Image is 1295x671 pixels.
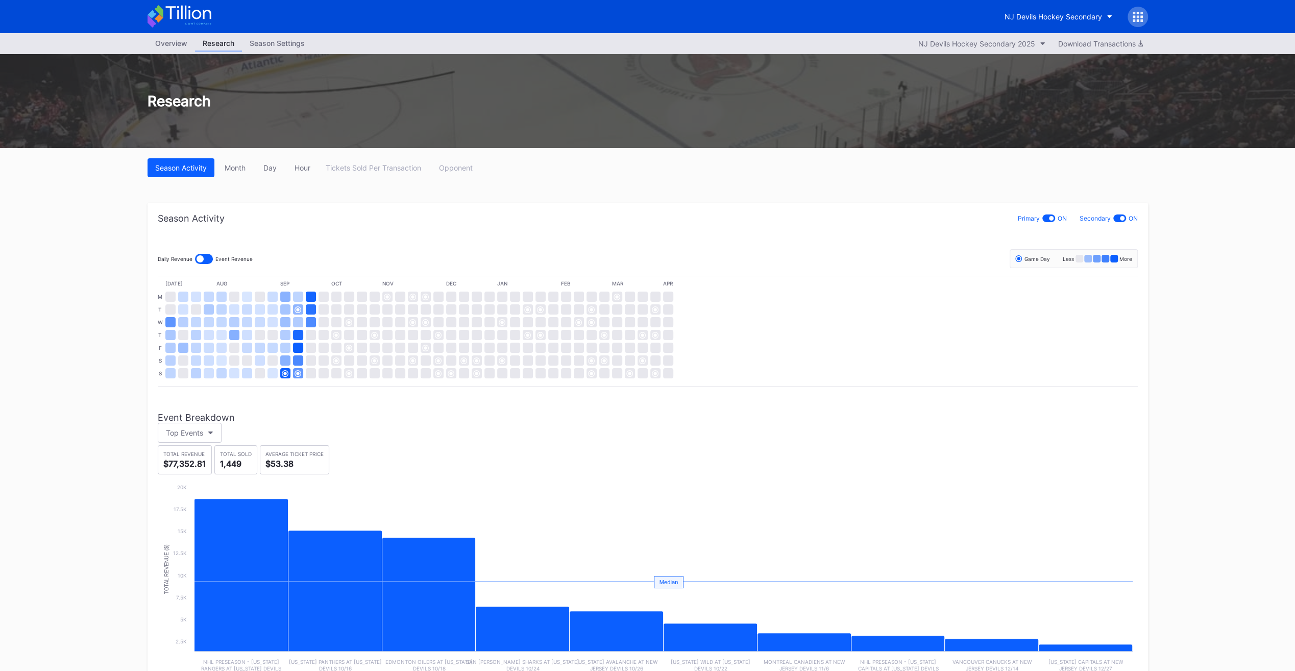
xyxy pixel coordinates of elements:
[242,36,312,52] a: Season Settings
[918,39,1035,48] div: NJ Devils Hockey Secondary 2025
[216,280,227,286] div: Aug
[155,163,207,172] div: Season Activity
[997,7,1120,26] button: NJ Devils Hockey Secondary
[1018,213,1067,224] div: Primary ON
[265,459,324,469] div: $53.38
[1005,12,1102,21] div: NJ Devils Hockey Secondary
[148,36,195,51] div: Overview
[225,163,246,172] div: Month
[137,92,1158,110] div: Research
[178,528,187,534] text: 15k
[220,451,252,457] div: Total Sold
[148,36,195,52] a: Overview
[1015,255,1050,262] div: Game Day
[280,280,289,286] div: Sep
[220,459,252,469] div: 1,449
[163,451,206,457] div: Total Revenue
[256,158,284,177] button: Day
[158,423,222,443] button: Top Events
[561,280,571,286] div: Feb
[176,638,187,644] text: 2.5k
[242,36,312,51] div: Season Settings
[180,616,187,622] text: 5k
[158,213,225,224] div: Season Activity
[158,254,253,264] div: Daily Revenue Event Revenue
[287,158,318,177] button: Hour
[174,506,187,512] text: 17.5k
[148,158,214,177] button: Season Activity
[159,343,162,353] div: F
[158,412,1138,423] div: Event Breakdown
[331,280,343,286] div: Oct
[166,428,203,437] div: Top Events
[165,280,183,286] div: [DATE]
[1053,37,1148,51] button: Download Transactions
[663,280,673,286] div: Apr
[1058,39,1143,48] div: Download Transactions
[263,163,277,172] div: Day
[177,484,187,490] text: 20k
[265,451,324,457] div: Average Ticket Price
[178,572,187,579] text: 10k
[217,158,253,177] button: Month
[163,459,206,469] div: $77,352.81
[195,36,242,52] a: Research
[176,594,187,601] text: 7.5k
[158,330,162,340] div: T
[159,355,162,366] div: S
[295,163,310,172] div: Hour
[1063,255,1132,262] div: Less More
[1080,213,1138,224] div: Secondary ON
[158,304,162,315] div: T
[654,576,684,588] div: Median
[913,37,1050,51] button: NJ Devils Hockey Secondary 2025
[163,544,169,594] text: Total Revenue ($)
[382,280,394,286] div: Nov
[173,550,187,556] text: 12.5k
[159,368,162,378] div: S
[497,280,507,286] div: Jan
[158,292,162,302] div: M
[612,280,623,286] div: Mar
[158,317,163,327] div: W
[446,280,456,286] div: Dec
